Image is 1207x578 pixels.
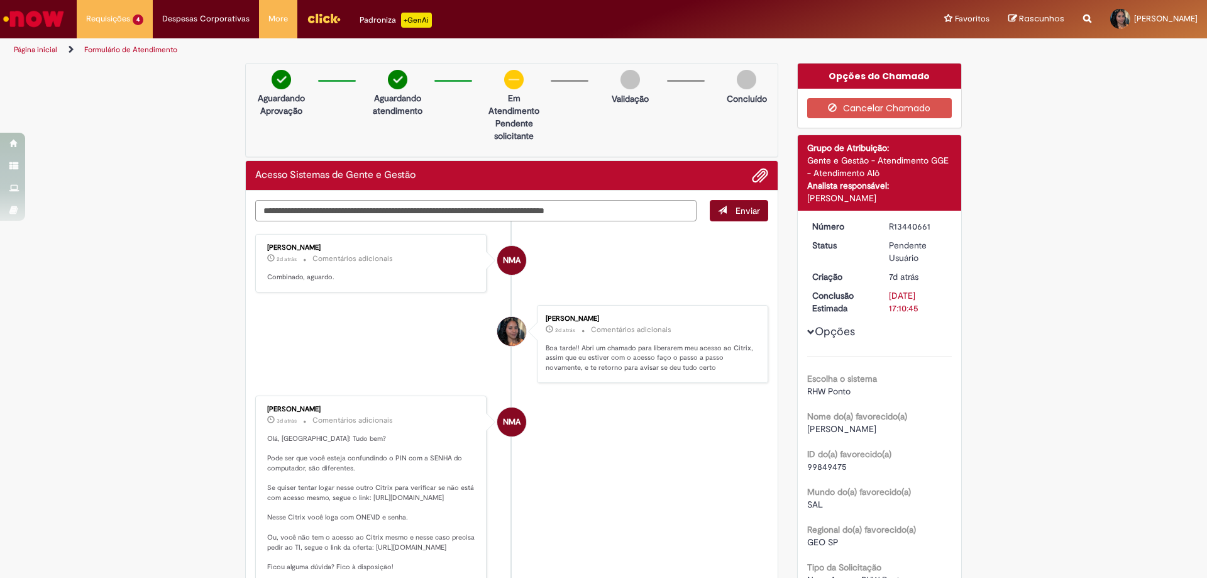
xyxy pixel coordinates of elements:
ul: Trilhas de página [9,38,795,62]
small: Comentários adicionais [591,325,671,335]
a: Formulário de Atendimento [84,45,177,55]
h2: Acesso Sistemas de Gente e Gestão Histórico de tíquete [255,170,416,181]
div: Pendente Usuário [889,239,947,264]
img: img-circle-grey.png [620,70,640,89]
span: 99849475 [807,461,847,472]
button: Cancelar Chamado [807,98,952,118]
time: 27/08/2025 17:04:26 [277,255,297,263]
b: ID do(a) favorecido(a) [807,448,891,460]
img: check-circle-green.png [272,70,291,89]
p: Aguardando Aprovação [251,92,312,117]
time: 22/08/2025 16:02:21 [889,271,918,282]
span: NMA [503,245,521,275]
p: Boa tarde!! Abri um chamado para liberarem meu acesso ao Citrix, assim que eu estiver com o acess... [546,343,755,373]
img: click_logo_yellow_360x200.png [307,9,341,28]
div: [PERSON_NAME] [267,406,477,413]
time: 27/08/2025 14:56:33 [555,326,575,334]
b: Nome do(a) favorecido(a) [807,411,907,422]
span: 4 [133,14,143,25]
span: [PERSON_NAME] [807,423,876,435]
span: 7d atrás [889,271,918,282]
p: Em Atendimento [483,92,544,117]
div: Neilyse Moraes Almeida [497,408,526,436]
img: check-circle-green.png [388,70,407,89]
button: Adicionar anexos [752,167,768,184]
div: Analista responsável: [807,179,952,192]
img: circle-minus.png [504,70,524,89]
dt: Criação [803,270,880,283]
span: Requisições [86,13,130,25]
textarea: Digite sua mensagem aqui... [255,200,697,221]
dt: Conclusão Estimada [803,289,880,314]
span: [PERSON_NAME] [1134,13,1198,24]
span: 2d atrás [555,326,575,334]
p: Olá, [GEOGRAPHIC_DATA]! Tudo bem? Pode ser que você esteja confundindo o PIN com a SENHA do compu... [267,434,477,572]
span: GEO SP [807,536,839,548]
div: [PERSON_NAME] [546,315,755,323]
dt: Número [803,220,880,233]
span: SAL [807,499,823,510]
span: RHW Ponto [807,386,851,397]
p: Pendente solicitante [483,117,544,142]
div: Grupo de Atribuição: [807,142,952,154]
div: Gente e Gestão - Atendimento GGE - Atendimento Alô [807,154,952,179]
a: Rascunhos [1008,13,1064,25]
span: NMA [503,407,521,437]
span: Rascunhos [1019,13,1064,25]
span: Favoritos [955,13,989,25]
small: Comentários adicionais [312,415,393,426]
span: 3d atrás [277,417,297,425]
div: Sofia Da Silveira Chagas [497,317,526,346]
b: Escolha o sistema [807,373,877,384]
div: Padroniza [360,13,432,28]
div: Neilyse Moraes Almeida [497,246,526,275]
span: 2d atrás [277,255,297,263]
div: Opções do Chamado [798,64,962,89]
time: 27/08/2025 10:35:15 [277,417,297,425]
b: Mundo do(a) favorecido(a) [807,486,911,497]
p: Aguardando atendimento [367,92,428,117]
a: Página inicial [14,45,57,55]
div: 22/08/2025 16:02:21 [889,270,947,283]
div: [DATE] 17:10:45 [889,289,947,314]
img: ServiceNow [1,6,66,31]
img: img-circle-grey.png [737,70,756,89]
button: Enviar [710,200,768,221]
b: Tipo da Solicitação [807,562,881,573]
div: [PERSON_NAME] [807,192,952,204]
b: Regional do(a) favorecido(a) [807,524,916,535]
span: Enviar [736,205,760,216]
p: Combinado, aguardo. [267,272,477,282]
div: R13440661 [889,220,947,233]
span: Despesas Corporativas [162,13,250,25]
p: Validação [612,92,649,105]
p: Concluído [727,92,767,105]
p: +GenAi [401,13,432,28]
small: Comentários adicionais [312,253,393,264]
span: More [268,13,288,25]
dt: Status [803,239,880,252]
div: [PERSON_NAME] [267,244,477,252]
